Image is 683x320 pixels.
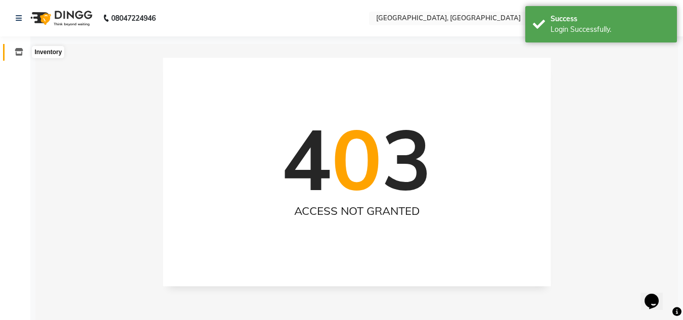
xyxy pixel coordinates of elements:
h1: 4 3 [282,109,432,209]
div: Login Successfully. [551,24,669,35]
iframe: chat widget [641,280,673,310]
div: Inventory [32,46,64,58]
span: 0 [332,106,382,211]
b: 08047224946 [111,4,156,32]
h2: ACCESS NOT GRANTED [183,204,530,217]
div: Success [551,14,669,24]
img: logo [26,4,95,32]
